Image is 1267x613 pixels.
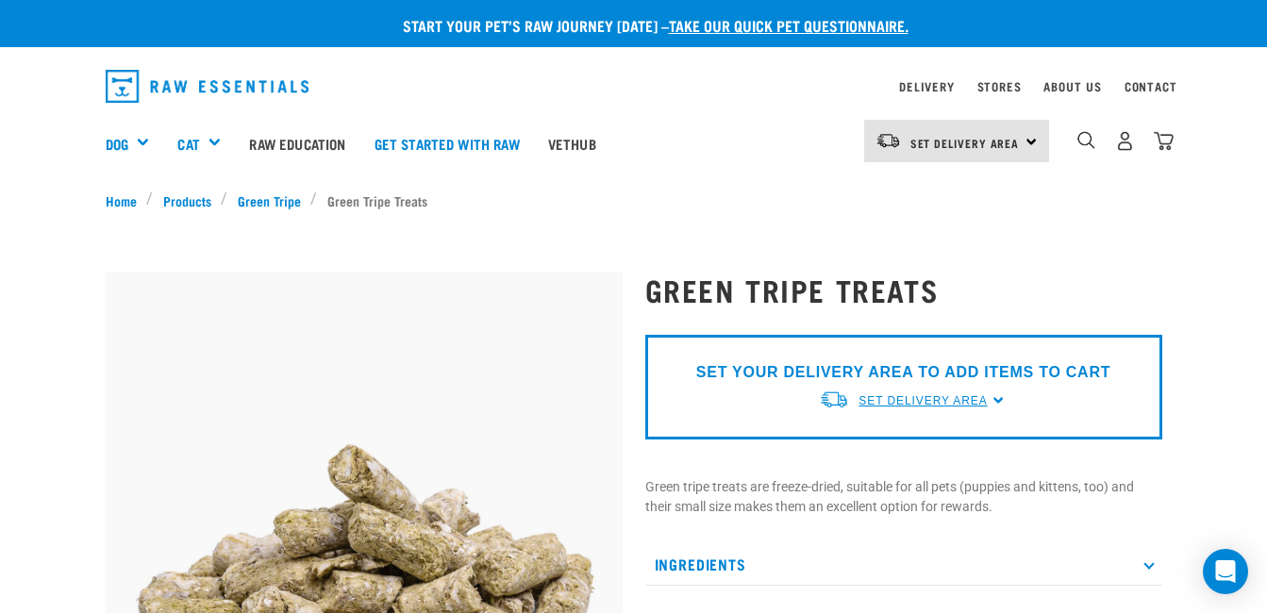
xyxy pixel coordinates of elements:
a: Dog [106,133,128,155]
img: van-moving.png [875,132,901,149]
a: Home [106,191,147,210]
p: SET YOUR DELIVERY AREA TO ADD ITEMS TO CART [696,361,1110,384]
a: Stores [977,83,1022,90]
a: Get started with Raw [360,106,534,181]
span: Set Delivery Area [859,394,987,407]
a: Delivery [899,83,954,90]
img: Raw Essentials Logo [106,70,309,103]
a: Vethub [534,106,610,181]
img: home-icon-1@2x.png [1077,131,1095,149]
nav: breadcrumbs [106,191,1162,210]
img: van-moving.png [819,389,849,409]
a: take our quick pet questionnaire. [669,21,909,29]
a: About Us [1043,83,1101,90]
a: Contact [1125,83,1177,90]
p: Green tripe treats are freeze-dried, suitable for all pets (puppies and kittens, too) and their s... [645,477,1162,517]
a: Cat [177,133,199,155]
a: Raw Education [235,106,359,181]
a: Green Tripe [227,191,310,210]
div: Open Intercom Messenger [1203,549,1248,594]
nav: dropdown navigation [91,62,1177,110]
img: home-icon@2x.png [1154,131,1174,151]
p: Ingredients [645,543,1162,586]
h1: Green Tripe Treats [645,273,1162,306]
img: user.png [1115,131,1135,151]
span: Set Delivery Area [910,140,1020,146]
a: Products [153,191,221,210]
